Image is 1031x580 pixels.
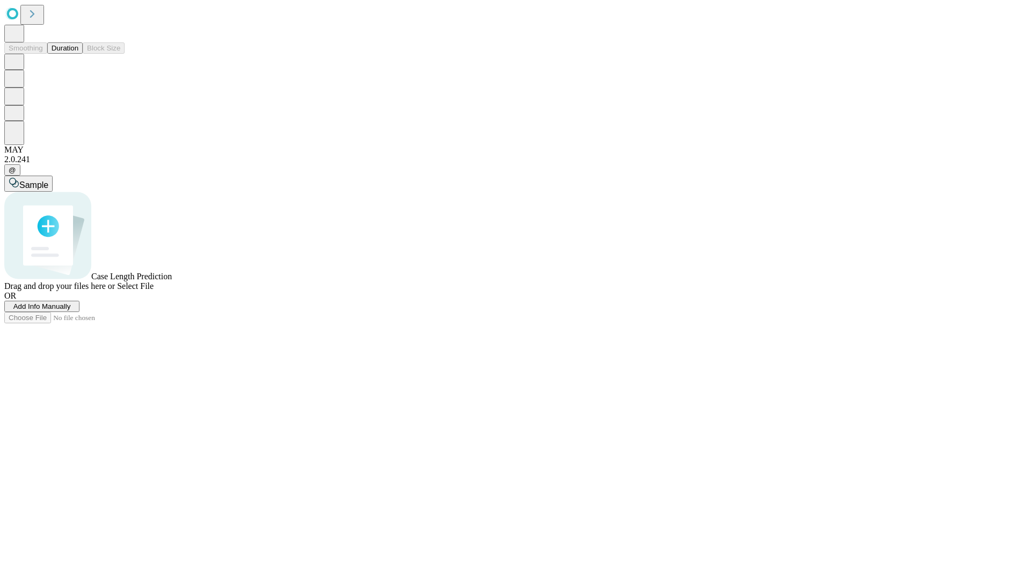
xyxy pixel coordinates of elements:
[117,281,154,291] span: Select File
[4,145,1027,155] div: MAY
[4,42,47,54] button: Smoothing
[47,42,83,54] button: Duration
[4,176,53,192] button: Sample
[91,272,172,281] span: Case Length Prediction
[4,301,79,312] button: Add Info Manually
[13,302,71,310] span: Add Info Manually
[9,166,16,174] span: @
[19,180,48,190] span: Sample
[4,155,1027,164] div: 2.0.241
[4,164,20,176] button: @
[83,42,125,54] button: Block Size
[4,281,115,291] span: Drag and drop your files here or
[4,291,16,300] span: OR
